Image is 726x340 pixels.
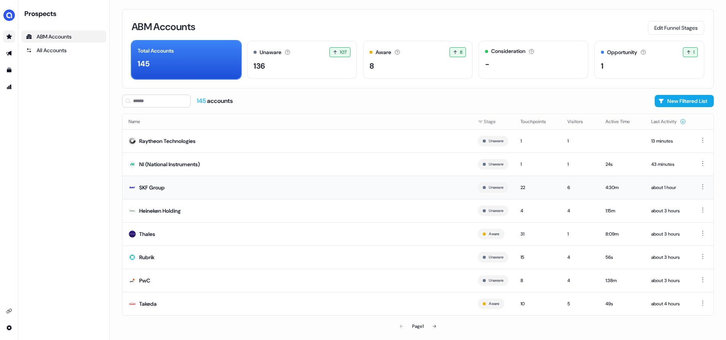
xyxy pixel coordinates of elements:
[601,60,604,72] div: 1
[24,9,106,18] div: Prospects
[520,253,555,261] div: 15
[520,300,555,308] div: 10
[651,277,686,284] div: about 3 hours
[567,277,593,284] div: 4
[520,115,555,128] button: Touchpoints
[606,300,639,308] div: 49s
[520,137,555,145] div: 1
[21,30,106,43] a: ABM Accounts
[3,30,15,43] a: Go to prospects
[567,115,592,128] button: Visitors
[651,160,686,168] div: 43 minutes
[122,114,472,129] th: Name
[369,60,374,72] div: 8
[489,138,503,144] button: Unaware
[3,81,15,93] a: Go to attribution
[489,231,499,237] button: Aware
[567,160,593,168] div: 1
[139,230,155,238] div: Thales
[139,137,196,145] div: Raytheon Technologies
[489,161,503,168] button: Unaware
[139,253,154,261] div: Rubrik
[139,300,157,308] div: Takeda
[489,254,503,261] button: Unaware
[520,160,555,168] div: 1
[651,230,686,238] div: about 3 hours
[491,47,525,55] div: Consideration
[26,33,102,40] div: ABM Accounts
[139,277,150,284] div: PwC
[21,44,106,56] a: All accounts
[607,48,637,56] div: Opportunity
[693,48,694,56] span: 1
[3,305,15,317] a: Go to integrations
[520,230,555,238] div: 31
[606,115,639,128] button: Active Time
[254,60,265,72] div: 136
[520,277,555,284] div: 8
[567,207,593,215] div: 4
[138,58,149,69] div: 145
[567,230,593,238] div: 1
[485,58,490,70] div: -
[139,184,165,191] div: SKF Group
[655,95,714,107] button: New Filtered List
[606,277,639,284] div: 1:38m
[139,207,181,215] div: Heineken Holding
[489,184,503,191] button: Unaware
[648,21,704,35] button: Edit Funnel Stages
[520,184,555,191] div: 22
[197,97,207,105] span: 145
[651,207,686,215] div: about 3 hours
[651,253,686,261] div: about 3 hours
[606,230,639,238] div: 8:09m
[606,184,639,191] div: 4:30m
[3,322,15,334] a: Go to integrations
[138,47,174,55] div: Total Accounts
[260,48,281,56] div: Unaware
[132,22,195,32] h3: ABM Accounts
[139,160,200,168] div: NI (National Instruments)
[606,207,639,215] div: 1:15m
[567,253,593,261] div: 4
[606,160,639,168] div: 24s
[651,300,686,308] div: about 4 hours
[3,64,15,76] a: Go to templates
[412,322,424,330] div: Page 1
[520,207,555,215] div: 4
[567,300,593,308] div: 5
[651,115,686,128] button: Last Activity
[567,137,593,145] div: 1
[197,97,233,105] div: accounts
[606,253,639,261] div: 56s
[651,184,686,191] div: about 1 hour
[478,118,508,125] div: Stage
[489,207,503,214] button: Unaware
[567,184,593,191] div: 6
[26,47,102,54] div: All Accounts
[376,48,391,56] div: Aware
[460,48,463,56] span: 8
[651,137,686,145] div: 13 minutes
[489,300,499,307] button: Aware
[3,47,15,59] a: Go to outbound experience
[340,48,347,56] span: 107
[489,277,503,284] button: Unaware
